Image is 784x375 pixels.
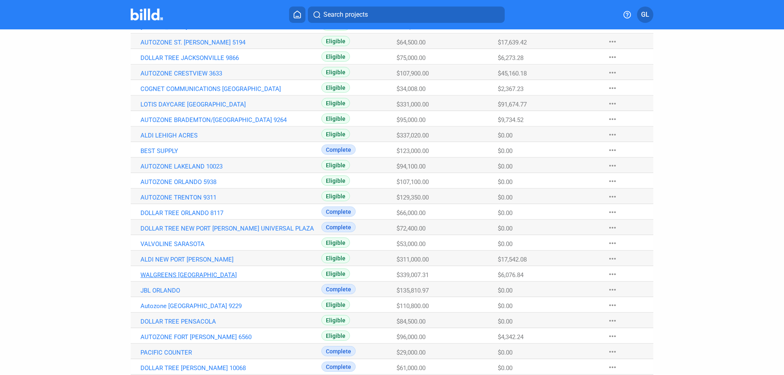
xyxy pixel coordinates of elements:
span: Eligible [321,51,350,62]
span: Eligible [321,300,350,310]
span: $29,000.00 [396,349,425,356]
a: PACIFIC COUNTER [140,349,321,356]
span: $0.00 [498,163,512,170]
a: COGNET COMMUNICATIONS [GEOGRAPHIC_DATA] [140,85,321,93]
a: DOLLAR TREE PENSACOLA [140,318,321,325]
span: Complete [321,144,356,155]
span: $61,000.00 [396,364,425,372]
span: $0.00 [498,364,512,372]
span: Eligible [321,98,350,108]
mat-icon: more_horiz [608,176,617,186]
a: JBL ORLANDO [140,287,321,294]
mat-icon: more_horiz [608,238,617,248]
span: $110,800.00 [396,302,429,310]
span: $339,007.31 [396,271,429,279]
span: Eligible [321,237,350,248]
span: $123,000.00 [396,147,429,155]
a: AUTOZONE TRENTON 9311 [140,194,321,201]
a: AUTOZONE FORT [PERSON_NAME] 6560 [140,333,321,341]
mat-icon: more_horiz [608,331,617,341]
img: Billd Company Logo [131,9,163,20]
span: $17,639.42 [498,39,527,46]
a: AUTOZONE ST. [PERSON_NAME] 5194 [140,39,321,46]
span: $45,160.18 [498,70,527,77]
span: $311,000.00 [396,256,429,263]
a: Autozone [GEOGRAPHIC_DATA] 9229 [140,302,321,310]
a: AUTOZONE LAKELAND 10023 [140,163,321,170]
span: $66,000.00 [396,209,425,217]
span: $34,008.00 [396,85,425,93]
span: $331,000.00 [396,101,429,108]
span: GL [641,10,649,20]
span: $337,020.00 [396,132,429,139]
a: AUTOZONE CRESTVIEW 3633 [140,70,321,77]
span: $96,000.00 [396,333,425,341]
span: $0.00 [498,209,512,217]
a: DOLLAR TREE NEW PORT [PERSON_NAME] UNIVERSAL PLAZA [140,225,321,232]
span: Eligible [321,160,350,170]
a: DOLLAR TREE [PERSON_NAME] 10068 [140,364,321,372]
span: Complete [321,222,356,232]
span: $0.00 [498,132,512,139]
mat-icon: more_horiz [608,362,617,372]
span: $0.00 [498,194,512,201]
span: $107,100.00 [396,178,429,186]
mat-icon: more_horiz [608,130,617,140]
span: $0.00 [498,349,512,356]
span: $95,000.00 [396,116,425,124]
span: $107,900.00 [396,70,429,77]
a: BEST SUPPLY [140,147,321,155]
mat-icon: more_horiz [608,285,617,295]
span: $135,810.97 [396,287,429,294]
mat-icon: more_horiz [608,145,617,155]
span: Eligible [321,113,350,124]
span: Search projects [323,10,368,20]
span: $91,674.77 [498,101,527,108]
mat-icon: more_horiz [608,316,617,326]
span: Eligible [321,268,350,279]
mat-icon: more_horiz [608,207,617,217]
mat-icon: more_horiz [608,37,617,47]
a: AUTOZONE BRADEMTON/[GEOGRAPHIC_DATA] 9264 [140,116,321,124]
span: Eligible [321,175,350,186]
span: $0.00 [498,225,512,232]
span: $129,350.00 [396,194,429,201]
a: ALDI NEW PORT [PERSON_NAME] [140,256,321,263]
mat-icon: more_horiz [608,192,617,202]
span: Eligible [321,331,350,341]
a: WALGREENS [GEOGRAPHIC_DATA] [140,271,321,279]
mat-icon: more_horiz [608,347,617,357]
span: $0.00 [498,302,512,310]
mat-icon: more_horiz [608,161,617,171]
mat-icon: more_horiz [608,68,617,78]
span: Eligible [321,129,350,139]
span: Eligible [321,253,350,263]
span: $53,000.00 [396,240,425,248]
span: Eligible [321,191,350,201]
span: $72,400.00 [396,225,425,232]
span: Eligible [321,67,350,77]
mat-icon: more_horiz [608,254,617,264]
span: $0.00 [498,147,512,155]
a: DOLLAR TREE JACKSONVILLE 9866 [140,54,321,62]
mat-icon: more_horiz [608,300,617,310]
mat-icon: more_horiz [608,83,617,93]
span: $6,076.84 [498,271,523,279]
span: Eligible [321,315,350,325]
span: Eligible [321,82,350,93]
span: $17,542.08 [498,256,527,263]
span: Complete [321,284,356,294]
mat-icon: more_horiz [608,223,617,233]
mat-icon: more_horiz [608,114,617,124]
span: $75,000.00 [396,54,425,62]
span: $6,273.28 [498,54,523,62]
mat-icon: more_horiz [608,99,617,109]
a: DOLLAR TREE ORLANDO 8117 [140,209,321,217]
span: $0.00 [498,178,512,186]
span: $64,500.00 [396,39,425,46]
span: $4,342.24 [498,333,523,341]
span: $2,367.23 [498,85,523,93]
span: $0.00 [498,318,512,325]
a: AUTOZONE ORLANDO 5938 [140,178,321,186]
span: $84,500.00 [396,318,425,325]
